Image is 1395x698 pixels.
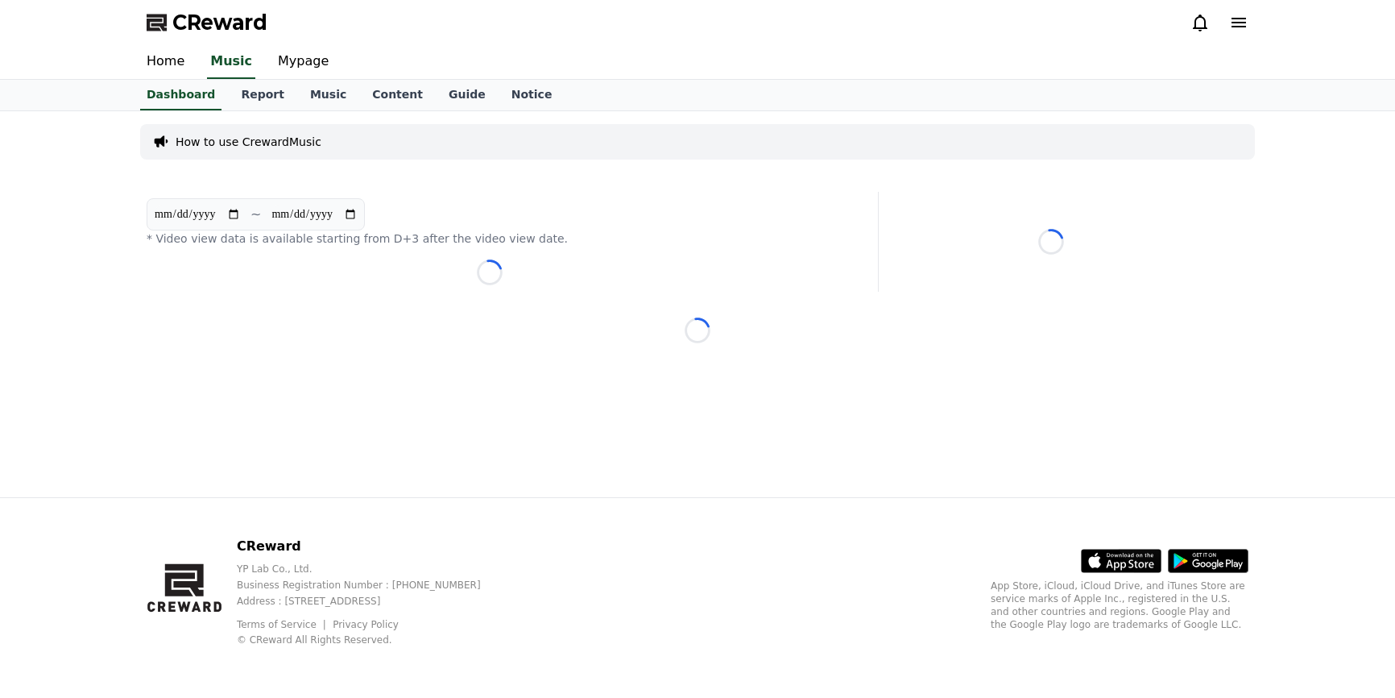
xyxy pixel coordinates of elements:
a: Privacy Policy [333,619,399,630]
p: Address : [STREET_ADDRESS] [237,595,507,608]
a: Home [134,45,197,79]
a: Report [228,80,297,110]
p: YP Lab Co., Ltd. [237,563,507,575]
p: * Video view data is available starting from D+3 after the video view date. [147,231,833,247]
a: Dashboard [140,80,221,110]
a: Music [297,80,359,110]
span: CReward [172,10,267,35]
a: Terms of Service [237,619,329,630]
a: Content [359,80,436,110]
a: Guide [436,80,499,110]
p: ~ [250,205,261,224]
p: CReward [237,537,507,556]
p: © CReward All Rights Reserved. [237,634,507,646]
a: How to use CrewardMusic [176,134,321,150]
a: Music [207,45,255,79]
p: App Store, iCloud, iCloud Drive, and iTunes Store are service marks of Apple Inc., registered in ... [991,580,1248,631]
p: Business Registration Number : [PHONE_NUMBER] [237,579,507,592]
a: CReward [147,10,267,35]
a: Mypage [265,45,342,79]
a: Notice [499,80,565,110]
